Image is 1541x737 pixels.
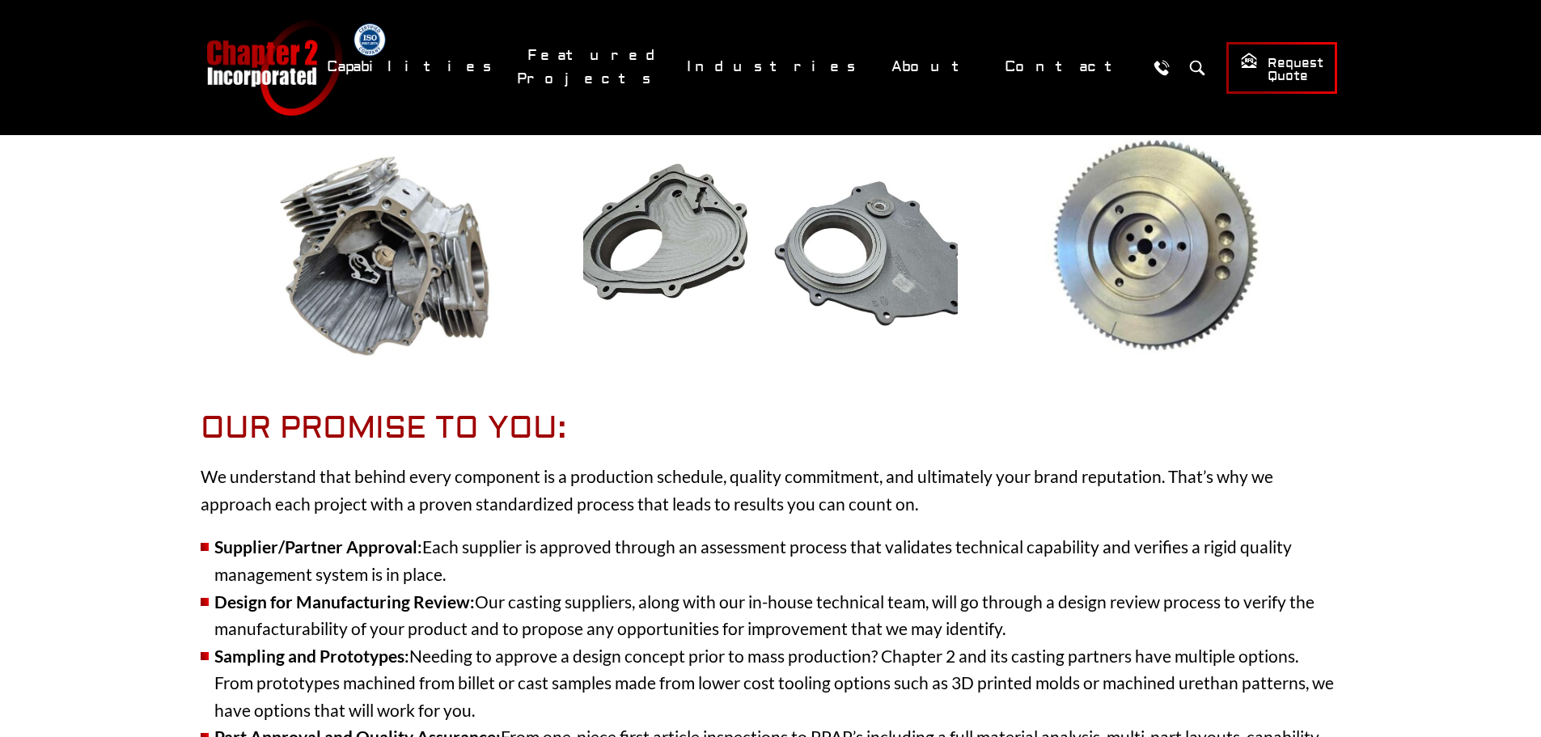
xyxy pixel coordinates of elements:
strong: Supplier/Partner Approval: [214,536,422,557]
li: Our casting suppliers, along with our in-house technical team, will go through a design review pr... [201,588,1341,642]
a: Chapter 2 Incorporated [205,19,342,116]
a: Capabilities [316,49,509,84]
p: We understand that behind every component is a production schedule, quality commitment, and ultim... [201,463,1341,517]
a: Request Quote [1226,42,1337,94]
a: Featured Projects [517,38,668,96]
strong: Sampling and Prototypes: [214,646,409,666]
a: Industries [676,49,873,84]
li: Needing to approve a design concept prior to mass production? Chapter 2 and its casting partners ... [201,642,1341,724]
li: Each supplier is approved through an assessment process that validates technical capability and v... [201,533,1341,587]
h2: Our Promise to You: [201,410,1341,447]
a: About [881,49,986,84]
strong: Design for Manufacturing Review: [214,591,475,612]
a: Contact [994,49,1139,84]
a: Call Us [1147,53,1177,83]
span: Request Quote [1240,52,1323,85]
button: Search [1183,53,1213,83]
